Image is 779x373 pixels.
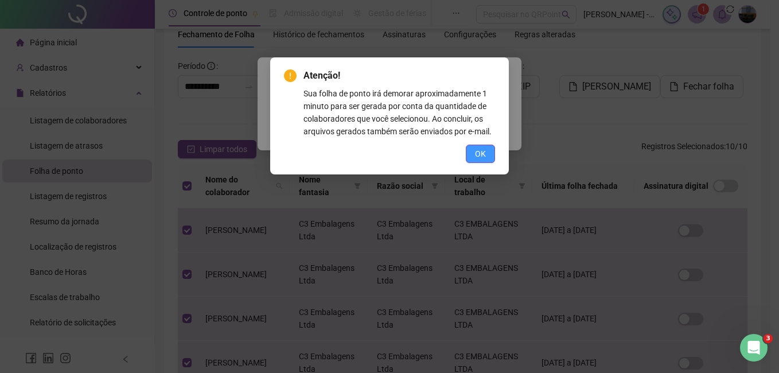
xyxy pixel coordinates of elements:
span: exclamation-circle [284,69,297,82]
button: OK [466,145,495,163]
span: 3 [764,334,773,343]
div: Sua folha de ponto irá demorar aproximadamente 1 minuto para ser gerada por conta da quantidade d... [303,87,495,138]
iframe: Intercom live chat [740,334,768,362]
span: OK [475,147,486,160]
span: Atenção! [303,69,495,83]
